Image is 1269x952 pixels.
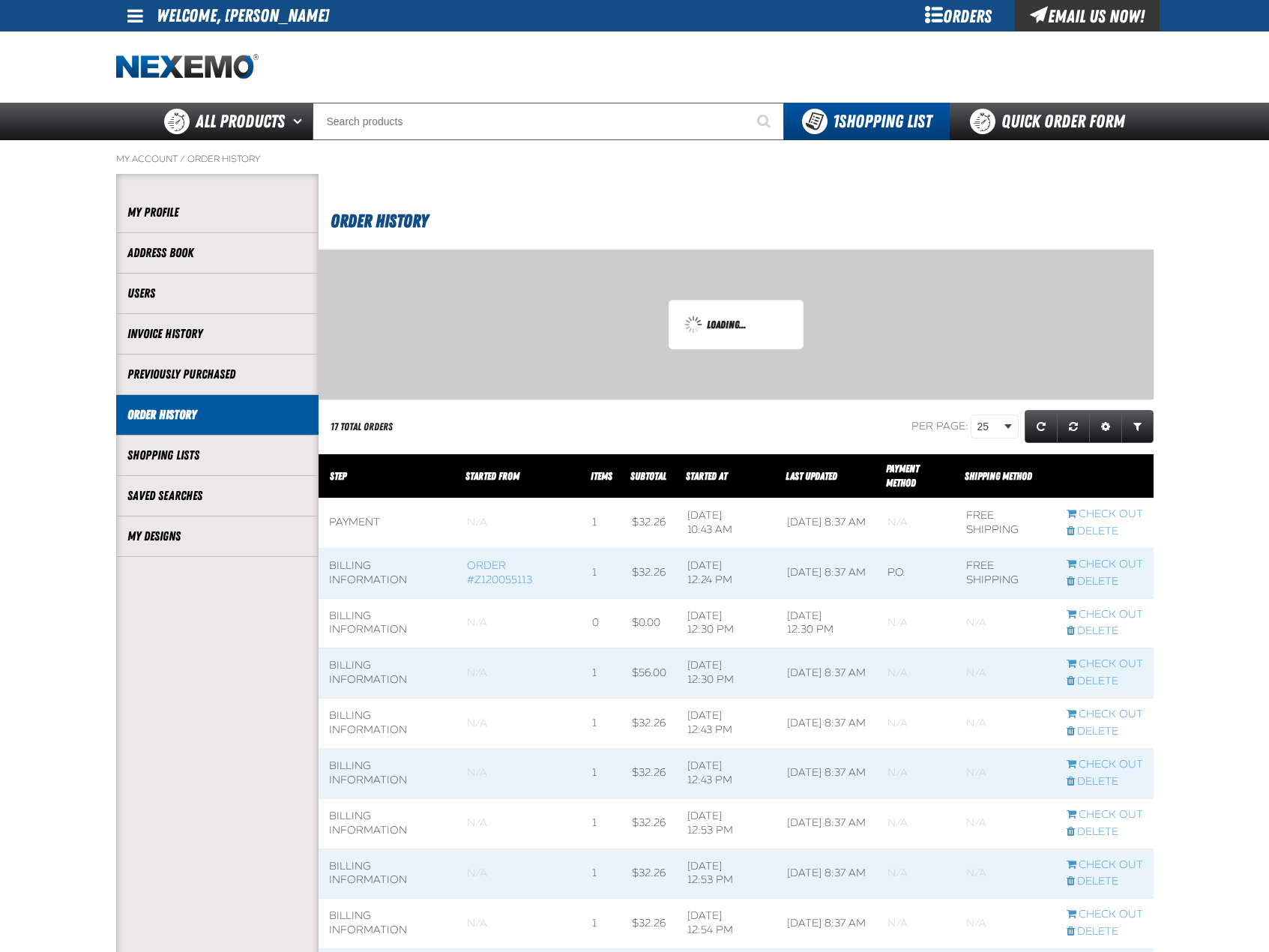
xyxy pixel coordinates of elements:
[1067,825,1143,840] a: Delete checkout started from
[127,244,307,262] a: Address Book
[456,798,582,849] td: Blank
[1067,925,1143,939] a: Delete checkout started from
[313,103,784,140] input: Search
[331,211,428,232] span: Order History
[180,153,185,165] span: /
[777,498,876,549] td: [DATE] 8:37 AM
[582,648,621,699] td: 1
[621,548,677,598] td: $32.26
[621,598,677,648] td: $0.00
[329,810,446,838] div: Billing Information
[621,699,677,749] td: $32.26
[1067,525,1143,539] a: Delete checkout started from
[1067,758,1143,772] a: Continue checkout started from
[329,709,446,738] div: Billing Information
[956,899,1056,949] td: Blank
[677,699,777,749] td: [DATE] 12:43 PM
[1067,507,1143,522] a: Continue checkout started from
[977,419,1001,435] span: 25
[1067,608,1143,622] a: Continue checkout started from
[1067,725,1143,739] a: Delete checkout started from
[329,559,446,588] div: Billing Information
[456,899,582,949] td: Blank
[127,447,307,464] a: Shopping Lists
[630,470,666,482] span: Subtotal
[621,798,677,849] td: $32.26
[747,103,784,140] button: Start Searching
[116,153,1154,165] nav: Breadcrumbs
[956,748,1056,798] td: Blank
[956,498,1056,549] td: Free Shipping
[677,798,777,849] td: [DATE] 12:53 PM
[127,487,307,504] a: Saved Searches
[116,54,259,80] img: Nexemo logo
[1056,454,1154,498] th: Row actions
[467,559,532,586] a: Order #Z120055113
[956,699,1056,749] td: Blank
[686,470,727,482] a: Started At
[329,909,446,938] div: Billing Information
[1121,410,1154,443] a: Expand or Collapse Grid Filters
[777,798,876,849] td: [DATE] 8:37 AM
[582,498,621,549] td: 1
[465,470,519,482] span: Started From
[582,548,621,598] td: 1
[456,849,582,899] td: Blank
[833,111,839,132] strong: 1
[833,111,932,132] span: Shopping List
[187,153,260,165] a: Order History
[582,798,621,849] td: 1
[877,699,956,749] td: Blank
[621,648,677,699] td: $56.00
[456,498,582,549] td: Blank
[621,849,677,899] td: $32.26
[621,498,677,549] td: $32.26
[886,463,919,489] span: Payment Method
[591,470,612,482] span: Items
[956,598,1056,648] td: Blank
[330,470,346,482] span: Step
[456,598,582,648] td: Blank
[1067,624,1143,639] a: Delete checkout started from
[621,748,677,798] td: $32.26
[877,498,956,549] td: Blank
[1089,410,1122,443] a: Expand or Collapse Grid Settings
[1057,410,1090,443] a: Reset grid action
[329,860,446,888] div: Billing Information
[877,899,956,949] td: Blank
[677,899,777,949] td: [DATE] 12:54 PM
[677,498,777,549] td: [DATE] 10:43 AM
[1067,657,1143,672] a: Continue checkout started from
[777,849,876,899] td: [DATE] 8:37 AM
[329,516,446,530] div: Payment
[877,798,956,849] td: Blank
[1067,858,1143,873] a: Continue checkout started from
[684,316,788,334] div: Loading...
[116,54,259,80] a: Home
[582,849,621,899] td: 1
[116,153,178,165] a: My Account
[329,659,446,687] div: Billing Information
[877,598,956,648] td: Blank
[1025,410,1058,443] a: Refresh grid action
[956,849,1056,899] td: Blank
[582,598,621,648] td: 0
[677,648,777,699] td: [DATE] 12:30 PM
[777,899,876,949] td: [DATE] 8:37 AM
[1067,575,1143,589] a: Delete checkout started from Z120055113
[127,366,307,383] a: Previously Purchased
[950,103,1153,140] a: Quick Order Form
[877,849,956,899] td: Blank
[456,699,582,749] td: Blank
[127,406,307,424] a: Order History
[1067,875,1143,889] a: Delete checkout started from
[786,470,837,482] a: Last Updated
[1067,708,1143,722] a: Continue checkout started from
[777,548,876,598] td: [DATE] 8:37 AM
[677,748,777,798] td: [DATE] 12:43 PM
[677,548,777,598] td: [DATE] 12:24 PM
[956,798,1056,849] td: Blank
[127,528,307,545] a: My Designs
